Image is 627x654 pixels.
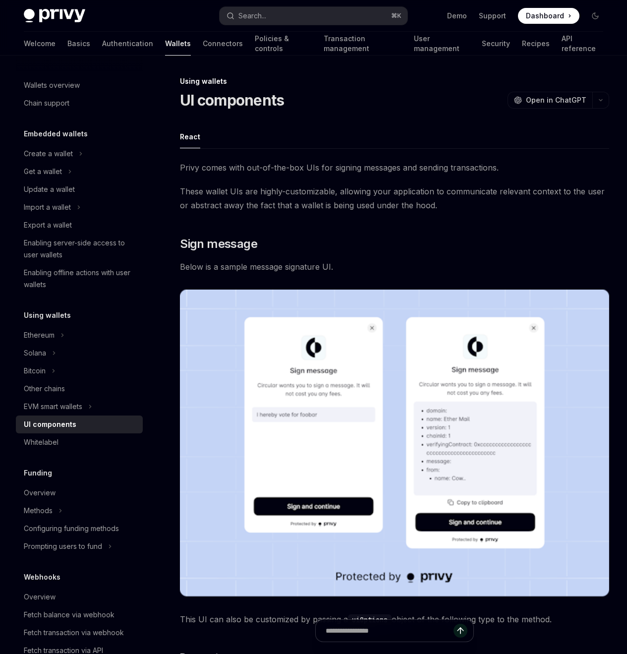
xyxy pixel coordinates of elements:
h5: Funding [24,467,52,479]
a: Transaction management [324,32,402,56]
a: Overview [16,588,143,606]
button: Search...⌘K [220,7,407,25]
a: Enabling server-side access to user wallets [16,234,143,264]
button: Send message [454,624,467,638]
div: Using wallets [180,76,609,86]
a: Support [479,11,506,21]
a: Authentication [102,32,153,56]
a: Configuring funding methods [16,520,143,537]
a: Whitelabel [16,433,143,451]
div: Bitcoin [24,365,46,377]
a: Overview [16,484,143,502]
div: Chain support [24,97,69,109]
span: Sign message [180,236,257,252]
span: ⌘ K [391,12,401,20]
button: React [180,125,200,148]
a: Export a wallet [16,216,143,234]
a: Enabling offline actions with user wallets [16,264,143,294]
img: dark logo [24,9,85,23]
div: Overview [24,591,56,603]
div: Import a wallet [24,201,71,213]
h5: Using wallets [24,309,71,321]
div: Solana [24,347,46,359]
h5: Embedded wallets [24,128,88,140]
a: Security [482,32,510,56]
button: Toggle dark mode [587,8,603,24]
a: Demo [447,11,467,21]
div: Search... [238,10,266,22]
div: Enabling server-side access to user wallets [24,237,137,261]
div: Methods [24,505,53,517]
a: Wallets overview [16,76,143,94]
div: Fetch transaction via webhook [24,627,124,639]
div: UI components [24,418,76,430]
a: Dashboard [518,8,579,24]
h5: Webhooks [24,571,60,583]
span: Below is a sample message signature UI. [180,260,609,274]
a: Policies & controls [255,32,312,56]
div: Create a wallet [24,148,73,160]
img: images/Sign.png [180,290,609,596]
span: Dashboard [526,11,564,21]
span: These wallet UIs are highly-customizable, allowing your application to communicate relevant conte... [180,184,609,212]
button: Open in ChatGPT [508,92,592,109]
div: Overview [24,487,56,499]
div: Get a wallet [24,166,62,178]
a: Fetch balance via webhook [16,606,143,624]
div: Prompting users to fund [24,540,102,552]
span: Open in ChatGPT [526,95,586,105]
div: EVM smart wallets [24,401,82,413]
div: Whitelabel [24,436,58,448]
a: Welcome [24,32,56,56]
code: uiOptions [348,614,392,625]
div: Fetch balance via webhook [24,609,114,621]
a: User management [414,32,470,56]
a: Update a wallet [16,180,143,198]
a: Fetch transaction via webhook [16,624,143,642]
div: Update a wallet [24,183,75,195]
div: Enabling offline actions with user wallets [24,267,137,291]
h1: UI components [180,91,284,109]
a: Recipes [522,32,550,56]
span: This UI can also be customized by passing a object of the following type to the method. [180,612,609,626]
div: Configuring funding methods [24,523,119,535]
a: API reference [562,32,603,56]
div: Export a wallet [24,219,72,231]
a: Connectors [203,32,243,56]
div: Ethereum [24,329,55,341]
a: Chain support [16,94,143,112]
div: Other chains [24,383,65,395]
a: UI components [16,416,143,433]
a: Wallets [165,32,191,56]
div: Wallets overview [24,79,80,91]
a: Other chains [16,380,143,398]
a: Basics [67,32,90,56]
span: Privy comes with out-of-the-box UIs for signing messages and sending transactions. [180,161,609,175]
